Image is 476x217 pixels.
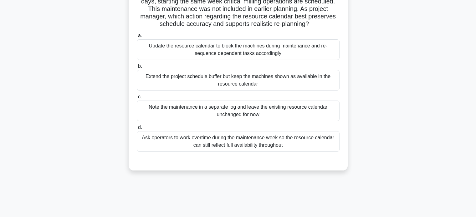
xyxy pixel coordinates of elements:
span: d. [138,125,142,130]
div: Note the maintenance in a separate log and leave the existing resource calendar unchanged for now [137,101,340,121]
span: a. [138,33,142,38]
span: c. [138,94,142,99]
div: Update the resource calendar to block the machines during maintenance and re-sequence dependent t... [137,39,340,60]
span: b. [138,63,142,69]
div: Ask operators to work overtime during the maintenance week so the resource calendar can still ref... [137,131,340,152]
div: Extend the project schedule buffer but keep the machines shown as available in the resource calendar [137,70,340,91]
